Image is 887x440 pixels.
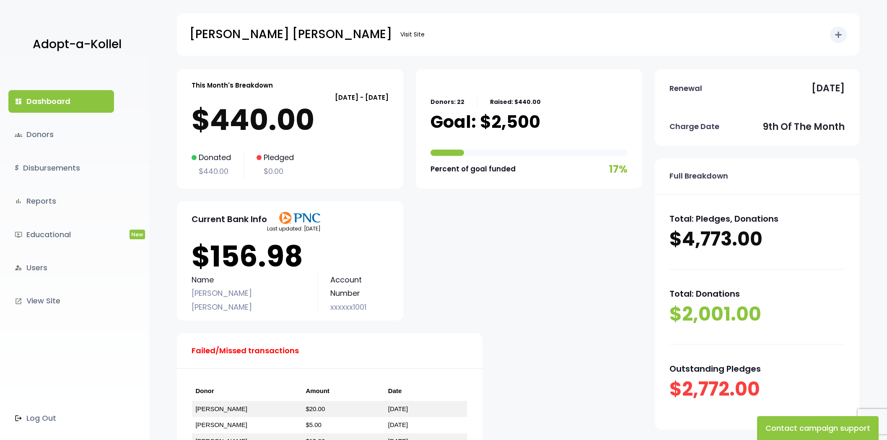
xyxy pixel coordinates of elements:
a: dashboardDashboard [8,90,114,113]
a: ondemand_videoEducationalNew [8,223,114,246]
p: Goal: $2,500 [431,111,540,132]
button: add [830,26,847,43]
p: Renewal [669,82,702,95]
span: New [130,230,145,239]
img: PNClogo.svg [279,212,321,224]
a: [DATE] [388,421,408,428]
p: [PERSON_NAME] [PERSON_NAME] [189,24,392,45]
i: bar_chart [15,197,22,205]
p: Full Breakdown [669,169,728,183]
p: Total: Pledges, Donations [669,211,845,226]
p: 9th of the month [763,119,845,135]
p: Last updated: [DATE] [267,224,321,233]
p: Donors: 22 [431,97,464,107]
p: Outstanding Pledges [669,361,845,376]
p: Raised: $440.00 [490,97,541,107]
a: launchView Site [8,290,114,312]
p: Charge Date [669,120,719,133]
i: manage_accounts [15,264,22,272]
p: Total: Donations [669,286,845,301]
a: bar_chartReports [8,190,114,212]
p: Percent of goal funded [431,163,516,176]
p: [DATE] - [DATE] [192,92,389,103]
p: $440.00 [192,165,231,178]
p: $2,001.00 [669,301,845,327]
i: ondemand_video [15,231,22,238]
p: Pledged [257,151,294,164]
i: launch [15,298,22,305]
p: $156.98 [192,240,389,273]
p: Current Bank Info [192,212,267,227]
a: [PERSON_NAME] [195,405,247,412]
i: dashboard [15,98,22,105]
p: [PERSON_NAME] [PERSON_NAME] [192,287,305,314]
p: $0.00 [257,165,294,178]
a: Visit Site [396,26,429,43]
a: manage_accountsUsers [8,256,114,279]
p: Failed/Missed transactions [192,344,299,357]
p: $440.00 [192,103,389,137]
a: $Disbursements [8,157,114,179]
a: groupsDonors [8,123,114,146]
p: Account Number [330,273,389,300]
button: Contact campaign support [757,416,879,440]
p: Adopt-a-Kollel [33,34,122,55]
p: $2,772.00 [669,376,845,402]
a: [PERSON_NAME] [195,421,247,428]
a: $5.00 [306,421,322,428]
p: 17% [609,160,628,178]
span: groups [15,131,22,139]
th: Amount [302,381,384,401]
p: Name [192,273,305,287]
th: Date [385,381,467,401]
a: Log Out [8,407,114,430]
p: Donated [192,151,231,164]
p: xxxxxx1001 [330,300,389,314]
i: add [833,30,843,40]
a: $20.00 [306,405,325,412]
i: $ [15,162,19,174]
p: $4,773.00 [669,226,845,252]
a: Adopt-a-Kollel [29,24,122,65]
p: [DATE] [812,80,845,97]
a: [DATE] [388,405,408,412]
p: This Month's Breakdown [192,80,273,91]
th: Donor [192,381,302,401]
